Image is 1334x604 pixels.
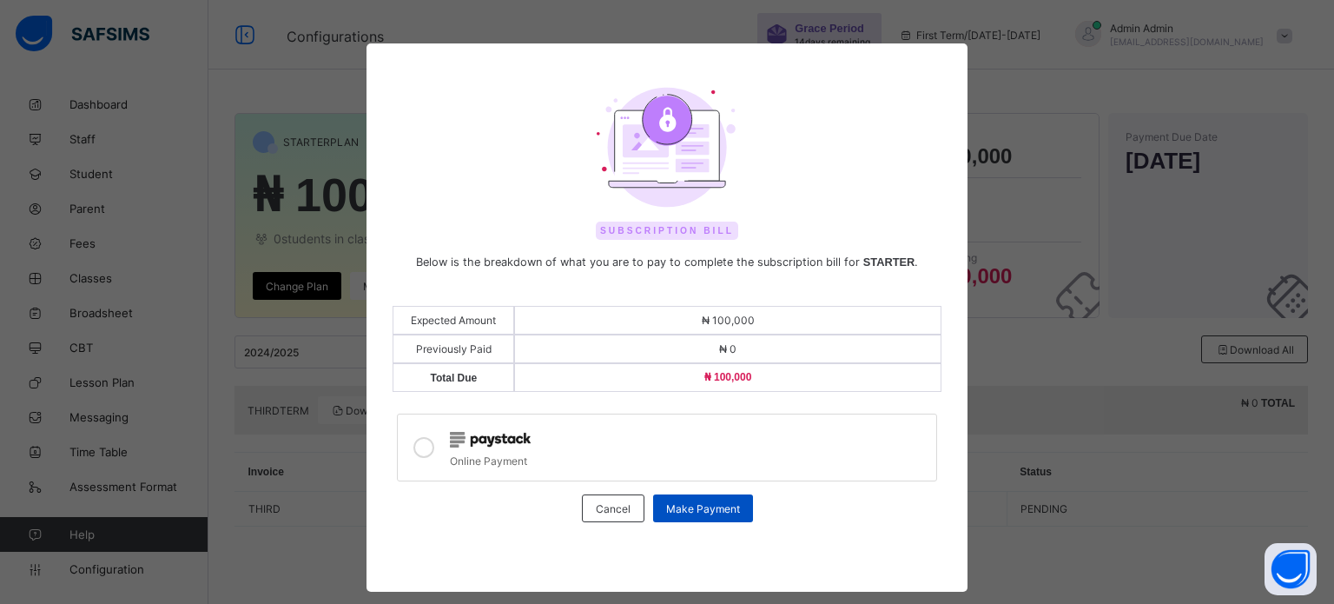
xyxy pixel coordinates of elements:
span: ₦ 0 [719,342,736,355]
span: ₦ 100,000 [702,314,755,327]
span: Make Payment [666,502,740,515]
span: ₦ 100,000 [704,371,752,383]
img: paystack.0b99254114f7d5403c0525f3550acd03.svg [450,432,531,448]
b: STARTER [863,256,915,269]
div: Previously Paid [393,335,514,363]
span: Total Due [431,372,478,384]
span: Subscription Bill [596,222,738,240]
span: Cancel [596,502,631,515]
div: Expected Amount [393,306,514,335]
button: Open asap [1265,543,1317,595]
img: upgrade-plan.3b4dcafaee59b7a9d32205306f0ac200.svg [597,87,737,208]
span: Below is the breakdown of what you are to pay to complete the subscription bill for . [393,254,941,271]
div: Online Payment [450,450,927,468]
